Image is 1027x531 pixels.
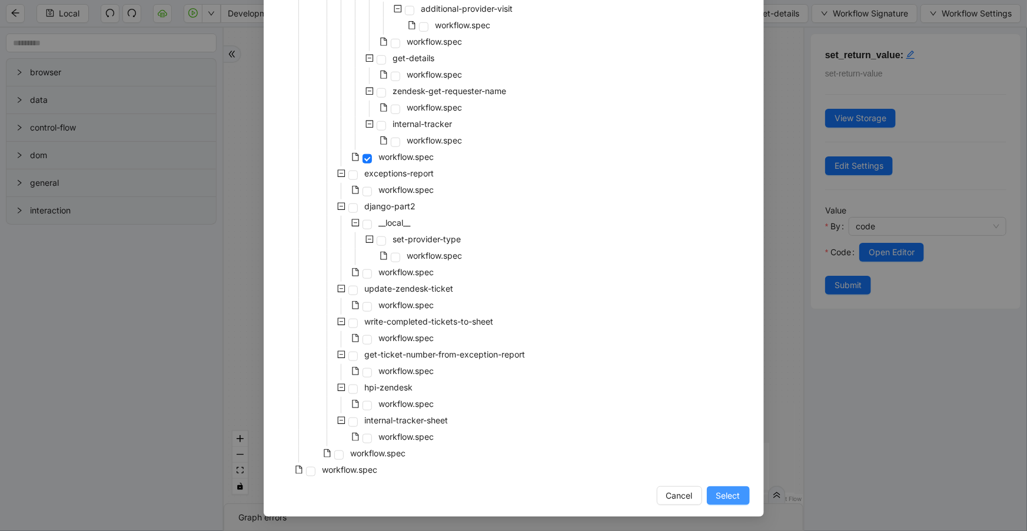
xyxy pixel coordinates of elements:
span: workflow.spec [436,20,491,30]
span: minus-square [365,87,374,95]
span: zendesk-get-requester-name [393,86,507,96]
span: write-completed-tickets-to-sheet [363,315,496,329]
span: update-zendesk-ticket [363,282,456,296]
span: workflow.spec [379,399,434,409]
span: workflow.spec [377,397,437,411]
span: file [380,38,388,46]
span: workflow.spec [377,150,437,164]
span: internal-tracker-sheet [363,413,451,428]
span: additional-provider-visit [421,4,513,14]
span: internal-tracker [393,119,453,129]
span: workflow.spec [379,300,434,310]
span: workflow.spec [377,298,437,312]
span: minus-square [337,383,345,392]
span: workflow.spec [348,446,408,460]
span: workflow.spec [377,331,437,345]
span: minus-square [337,318,345,326]
span: file [351,334,360,342]
span: file [351,301,360,309]
span: minus-square [365,54,374,62]
span: workflow.spec [351,448,406,458]
span: django-part2 [363,199,418,213]
span: minus-square [351,219,360,227]
span: workflow.spec [379,267,434,277]
span: workflow.spec [407,135,463,145]
span: set-provider-type [391,232,464,246]
span: workflow.spec [377,430,437,444]
span: hpi-zendesk [363,380,416,395]
span: workflow.spec [405,68,465,82]
span: update-zendesk-ticket [365,283,454,293]
span: zendesk-get-requester-name [391,84,509,98]
span: minus-square [365,120,374,128]
span: file [351,153,360,161]
span: set-provider-type [393,234,461,244]
span: workflow.spec [433,18,493,32]
span: internal-tracker [391,117,455,131]
span: workflow.spec [379,152,434,162]
span: workflow.spec [407,251,463,261]
span: Cancel [666,489,693,502]
span: workflow.spec [377,364,437,378]
span: get-ticket-number-from-exception-report [365,349,526,359]
span: workflow.spec [405,133,465,148]
span: minus-square [337,169,345,178]
span: django-part2 [365,201,416,211]
button: Cancel [657,486,702,505]
span: minus-square [337,416,345,425]
span: file [351,400,360,408]
button: Select [707,486,750,505]
span: file [351,186,360,194]
span: exceptions-report [365,168,434,178]
span: file [323,449,331,457]
span: workflow.spec [407,36,463,46]
span: workflow.spec [379,333,434,343]
span: file [295,466,303,474]
span: file [408,21,416,29]
span: minus-square [337,285,345,293]
span: workflow.spec [407,102,463,112]
span: file [380,252,388,260]
span: additional-provider-visit [419,2,516,16]
span: __local__ [377,216,413,230]
span: minus-square [394,5,402,13]
span: get-details [391,51,437,65]
span: hpi-zendesk [365,382,413,392]
span: workflow.spec [377,183,437,197]
span: file [351,268,360,276]
span: exceptions-report [363,166,437,181]
span: get-ticket-number-from-exception-report [363,348,528,362]
span: file [351,433,360,441]
span: minus-square [337,350,345,359]
span: workflow.spec [323,465,378,475]
span: file [380,71,388,79]
span: minus-square [365,235,374,243]
span: file [380,136,388,145]
span: workflow.spec [405,35,465,49]
span: workflow.spec [320,463,380,477]
span: internal-tracker-sheet [365,415,448,425]
span: workflow.spec [407,69,463,79]
span: file [351,367,360,375]
span: get-details [393,53,435,63]
span: workflow.spec [405,249,465,263]
span: workflow.spec [405,101,465,115]
span: minus-square [337,202,345,211]
span: workflow.spec [379,185,434,195]
span: file [380,103,388,112]
span: Select [716,489,740,502]
span: write-completed-tickets-to-sheet [365,316,494,326]
span: workflow.spec [377,265,437,279]
span: workflow.spec [379,366,434,376]
span: workflow.spec [379,432,434,442]
span: __local__ [379,218,411,228]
